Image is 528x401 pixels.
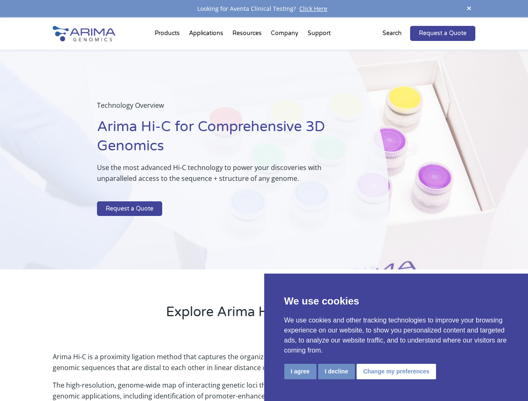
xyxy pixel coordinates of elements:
p: Search [383,28,402,39]
button: I agree [284,364,316,379]
div: Looking for Aventa Clinical Testing? [53,3,475,14]
a: Request a Quote [97,201,162,216]
h1: Arima Hi-C for Comprehensive 3D Genomics [97,117,347,162]
p: Arima Hi-C is a proximity ligation method that captures the organizational structure of chromatin... [53,351,475,380]
img: Arima-Genomics-logo [53,26,115,41]
a: Click Here [296,5,331,13]
p: Use the most advanced Hi-C technology to power your discoveries with unparalleled access to the s... [97,162,347,190]
button: I decline [318,364,355,379]
p: We use cookies [284,294,508,309]
h2: Explore Arima Hi-C Technology [53,303,475,328]
p: Technology Overview [97,100,347,117]
button: Change my preferences [357,364,436,379]
a: Request a Quote [410,26,475,41]
p: We use cookies and other tracking technologies to improve your browsing experience on our website... [284,315,508,355]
